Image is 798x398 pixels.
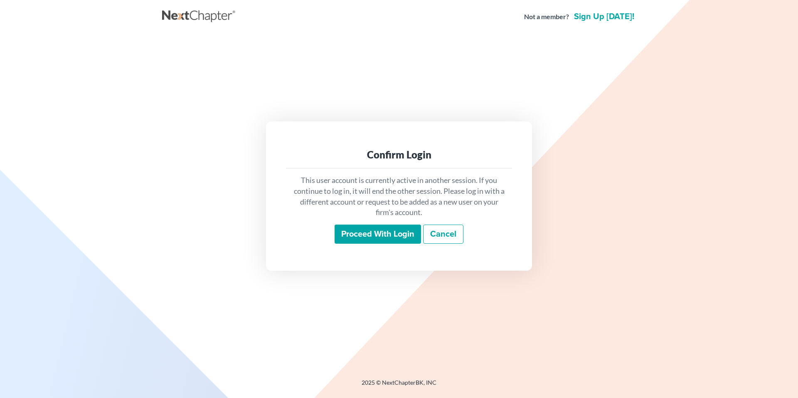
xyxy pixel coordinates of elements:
a: Sign up [DATE]! [572,12,636,21]
p: This user account is currently active in another session. If you continue to log in, it will end ... [293,175,505,218]
div: Confirm Login [293,148,505,161]
input: Proceed with login [335,225,421,244]
a: Cancel [423,225,463,244]
div: 2025 © NextChapterBK, INC [162,378,636,393]
strong: Not a member? [524,12,569,22]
